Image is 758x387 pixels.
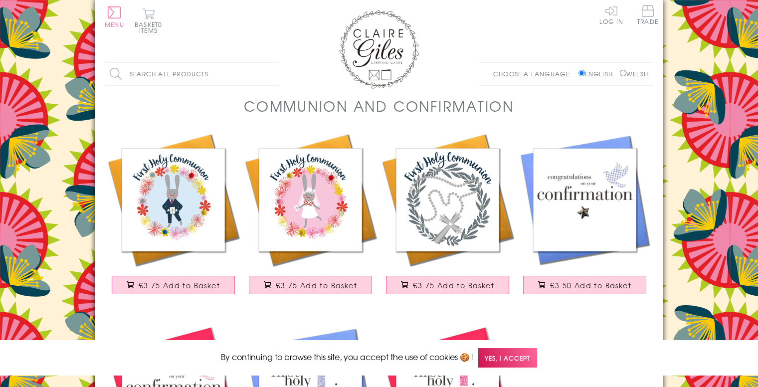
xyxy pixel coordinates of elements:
button: £3.75 Add to Basket [386,276,510,294]
span: £3.75 Add to Basket [276,280,357,290]
span: 0 items [139,20,162,35]
input: Search all products [105,63,279,85]
input: English [578,70,585,76]
h1: Communion and Confirmation [244,96,514,116]
a: Trade [637,5,658,26]
span: £3.75 Add to Basket [139,280,220,290]
a: Religious Occassions Card, Beads, First Holy Communion, Embellished with pompoms £3.75 Add to Basket [379,131,516,304]
label: English [578,69,618,78]
label: Welsh [620,69,648,78]
button: £3.75 Add to Basket [112,276,235,294]
a: Log In [599,5,623,24]
input: Welsh [620,70,626,76]
button: £3.50 Add to Basket [523,276,647,294]
a: First Holy Communion Card, Pink Flowers, Embellished with pompoms £3.75 Add to Basket [242,131,379,304]
span: £3.75 Add to Basket [413,280,494,290]
p: Choose a language: [493,69,576,78]
span: Menu [105,20,124,29]
img: Confirmation Congratulations Card, Blue Dove, Embellished with a padded star [516,131,653,268]
span: Yes, I accept [478,348,537,368]
button: Menu [105,6,124,27]
img: Religious Occassions Card, Beads, First Holy Communion, Embellished with pompoms [379,131,516,268]
img: First Holy Communion Card, Pink Flowers, Embellished with pompoms [242,131,379,268]
span: Trade [637,5,658,24]
span: £3.50 Add to Basket [550,280,631,290]
button: £3.75 Add to Basket [249,276,373,294]
button: Basket0 items [135,8,162,33]
img: Claire Giles Greetings Cards [339,10,419,89]
a: First Holy Communion Card, Blue Flowers, Embellished with pompoms £3.75 Add to Basket [105,131,242,304]
img: First Holy Communion Card, Blue Flowers, Embellished with pompoms [105,131,242,268]
input: Search [269,63,279,85]
a: Confirmation Congratulations Card, Blue Dove, Embellished with a padded star £3.50 Add to Basket [516,131,653,304]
